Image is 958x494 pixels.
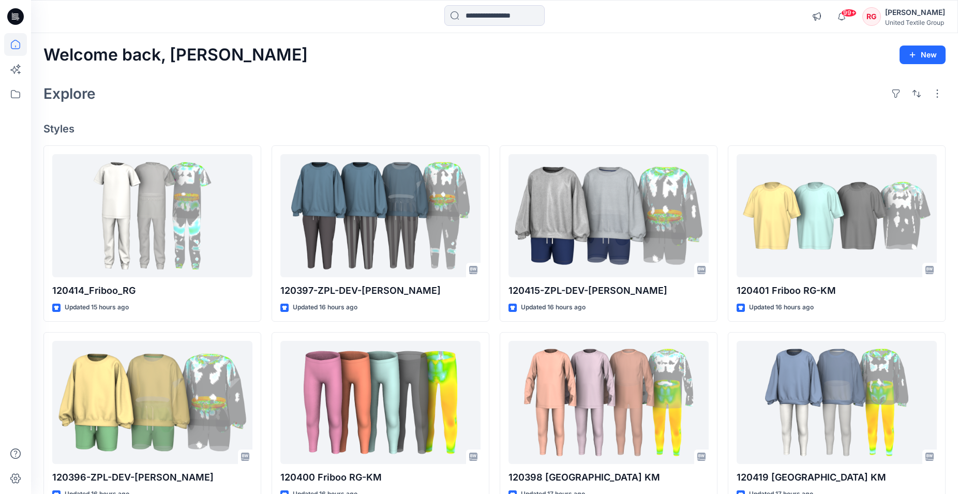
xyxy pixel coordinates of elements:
[885,6,945,19] div: [PERSON_NAME]
[43,46,308,65] h2: Welcome back, [PERSON_NAME]
[737,283,937,298] p: 120401 Friboo RG-KM
[52,470,252,485] p: 120396-ZPL-DEV-[PERSON_NAME]
[52,283,252,298] p: 120414_Friboo_RG
[293,302,357,313] p: Updated 16 hours ago
[280,154,481,278] a: 120397-ZPL-DEV-RG-JB
[737,154,937,278] a: 120401 Friboo RG-KM
[52,154,252,278] a: 120414_Friboo_RG
[280,341,481,465] a: 120400 Friboo RG-KM
[508,154,709,278] a: 120415-ZPL-DEV-RG-JB
[841,9,857,17] span: 99+
[43,123,946,135] h4: Styles
[43,85,96,102] h2: Explore
[737,470,937,485] p: 120419 [GEOGRAPHIC_DATA] KM
[862,7,881,26] div: RG
[749,302,814,313] p: Updated 16 hours ago
[65,302,129,313] p: Updated 15 hours ago
[508,341,709,465] a: 120398 Friboo KM
[52,341,252,465] a: 120396-ZPL-DEV-RG-JB
[508,283,709,298] p: 120415-ZPL-DEV-[PERSON_NAME]
[885,19,945,26] div: United Textile Group
[280,283,481,298] p: 120397-ZPL-DEV-[PERSON_NAME]
[737,341,937,465] a: 120419 Friboo KM
[900,46,946,64] button: New
[508,470,709,485] p: 120398 [GEOGRAPHIC_DATA] KM
[280,470,481,485] p: 120400 Friboo RG-KM
[521,302,586,313] p: Updated 16 hours ago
